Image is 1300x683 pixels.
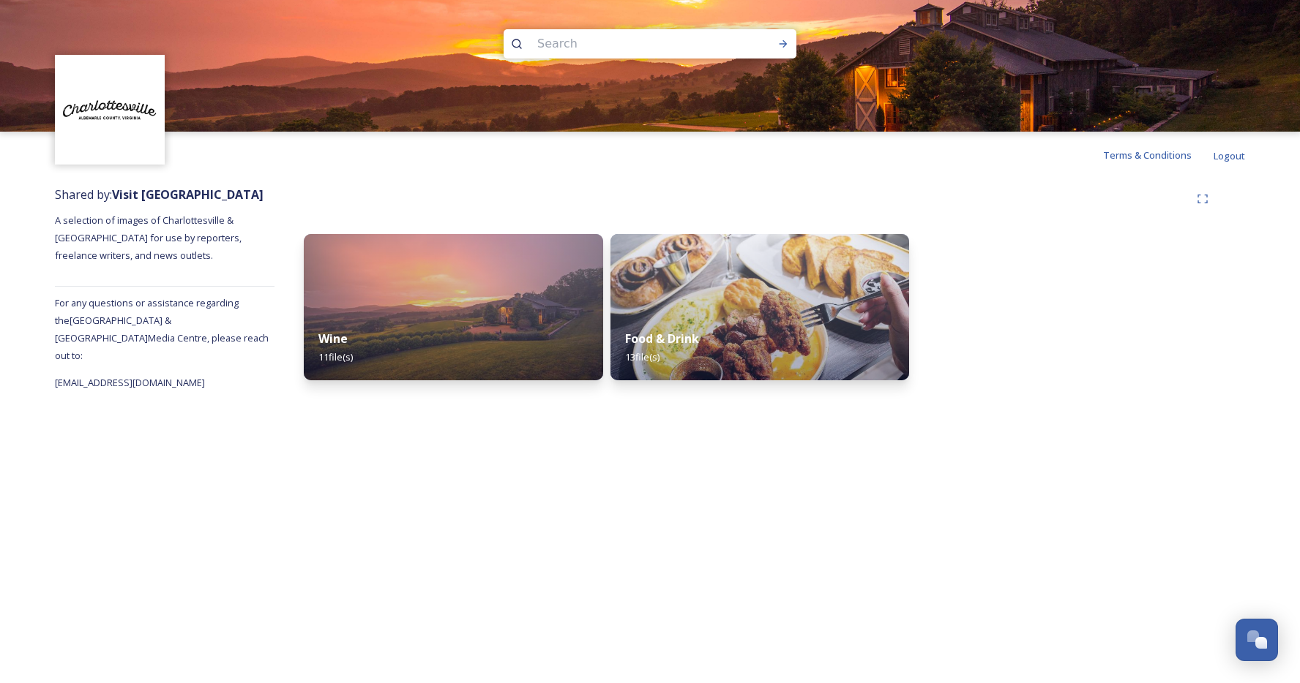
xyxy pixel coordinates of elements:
span: A selection of images of Charlottesville & [GEOGRAPHIC_DATA] for use by reporters, freelance writ... [55,214,244,262]
img: Pippin%2520Hill%2520Sunset%2520Shoot-6%2520%281%29.jpg [304,234,603,380]
strong: Food & Drink [625,331,699,347]
span: 11 file(s) [318,350,353,363]
span: 13 file(s) [625,350,660,363]
span: For any questions or assistance regarding the [GEOGRAPHIC_DATA] & [GEOGRAPHIC_DATA] Media Centre,... [55,296,269,362]
span: Logout [1214,149,1245,162]
img: barracksroad-18013242968263752.jpeg [610,234,910,380]
span: Terms & Conditions [1103,148,1192,162]
input: Search [530,28,731,60]
span: [EMAIL_ADDRESS][DOMAIN_NAME] [55,376,205,389]
button: Open Chat [1236,619,1278,661]
span: Shared by: [55,186,264,203]
img: Circle%20Logo.png [57,57,163,163]
strong: Visit [GEOGRAPHIC_DATA] [112,186,264,203]
a: Terms & Conditions [1103,146,1214,164]
strong: Wine [318,331,348,347]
